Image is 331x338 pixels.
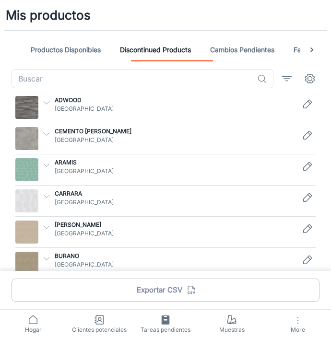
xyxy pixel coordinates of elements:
[55,158,296,167] p: ARAMIS
[277,69,296,88] button: filter
[299,252,316,268] a: Edit
[299,127,316,143] a: Edit
[120,38,191,61] a: Discontinued Products
[55,229,296,238] p: [GEOGRAPHIC_DATA]
[55,105,296,113] p: [GEOGRAPHIC_DATA]
[15,252,38,275] img: BURANO
[55,260,296,269] p: [GEOGRAPHIC_DATA]
[55,189,296,198] p: CARRARA
[138,326,193,334] span: Tareas pendientes
[299,158,316,175] a: Edit
[55,167,296,175] p: [GEOGRAPHIC_DATA]
[31,38,101,61] a: Productos disponibles
[55,127,296,136] p: CEMENTO [PERSON_NAME]
[72,326,127,334] span: Clientes potenciales
[55,221,296,229] p: [PERSON_NAME]
[55,252,296,260] p: BURANO
[15,96,38,119] img: ADWOOD
[299,96,316,112] a: Edit
[15,158,38,181] img: ARAMIS
[204,326,259,334] span: Muestras
[299,189,316,206] a: Edit
[12,279,319,302] button: Exportar CSV
[199,310,265,338] a: Muestras
[66,310,132,338] a: Clientes potenciales
[15,221,38,244] img: BERNINI
[55,136,296,144] p: [GEOGRAPHIC_DATA]
[277,69,296,88] span: Filtros
[15,127,38,150] img: CEMENTO PARKER
[15,189,38,212] img: CARRARA
[265,310,331,338] button: More
[300,69,319,88] button: settings
[55,96,296,105] p: ADWOOD
[6,6,91,24] h1: Mis productos
[55,198,296,207] p: [GEOGRAPHIC_DATA]
[299,221,316,237] a: Edit
[210,38,274,61] a: Cambios pendientes
[12,69,253,88] input: Buscar
[6,326,60,334] span: Hogar
[132,310,199,338] a: Tareas pendientes
[271,326,325,333] span: More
